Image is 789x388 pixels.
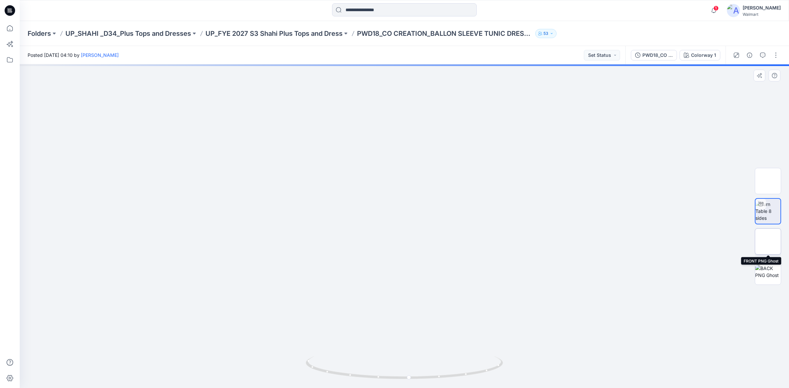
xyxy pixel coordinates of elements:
a: UP_FYE 2027 S3 Shahi Plus Tops and Dress [205,29,343,38]
button: 53 [535,29,557,38]
div: Walmart [743,12,781,17]
div: PWD18_CO CREATION_BALLON SLEEVE TUNIC DRESS ( [DATE]) [642,52,673,59]
div: Colorway 1 [691,52,716,59]
a: UP_SHAHI _D34_Plus Tops and Dresses [65,29,191,38]
button: Colorway 1 [680,50,720,60]
img: avatar [727,4,740,17]
button: Details [744,50,755,60]
img: Turn Table 8 sides [755,201,780,221]
div: [PERSON_NAME] [743,4,781,12]
a: [PERSON_NAME] [81,52,119,58]
img: BACK PNG Ghost [755,265,781,279]
span: Posted [DATE] 04:10 by [28,52,119,58]
span: 1 [713,6,719,11]
p: PWD18_CO CREATION_BALLON SLEEVE TUNIC DRESS ( [DATE]) [357,29,533,38]
p: 53 [543,30,548,37]
button: PWD18_CO CREATION_BALLON SLEEVE TUNIC DRESS ( [DATE]) [631,50,677,60]
a: Folders [28,29,51,38]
